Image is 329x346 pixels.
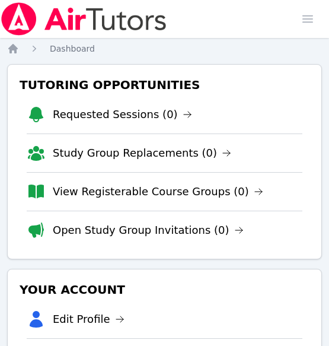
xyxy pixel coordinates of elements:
[53,311,124,328] a: Edit Profile
[17,279,312,300] h3: Your Account
[53,183,263,200] a: View Registerable Course Groups (0)
[7,43,322,55] nav: Breadcrumb
[53,106,192,123] a: Requested Sessions (0)
[53,145,231,161] a: Study Group Replacements (0)
[50,43,95,55] a: Dashboard
[50,44,95,53] span: Dashboard
[17,74,312,96] h3: Tutoring Opportunities
[53,222,244,239] a: Open Study Group Invitations (0)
